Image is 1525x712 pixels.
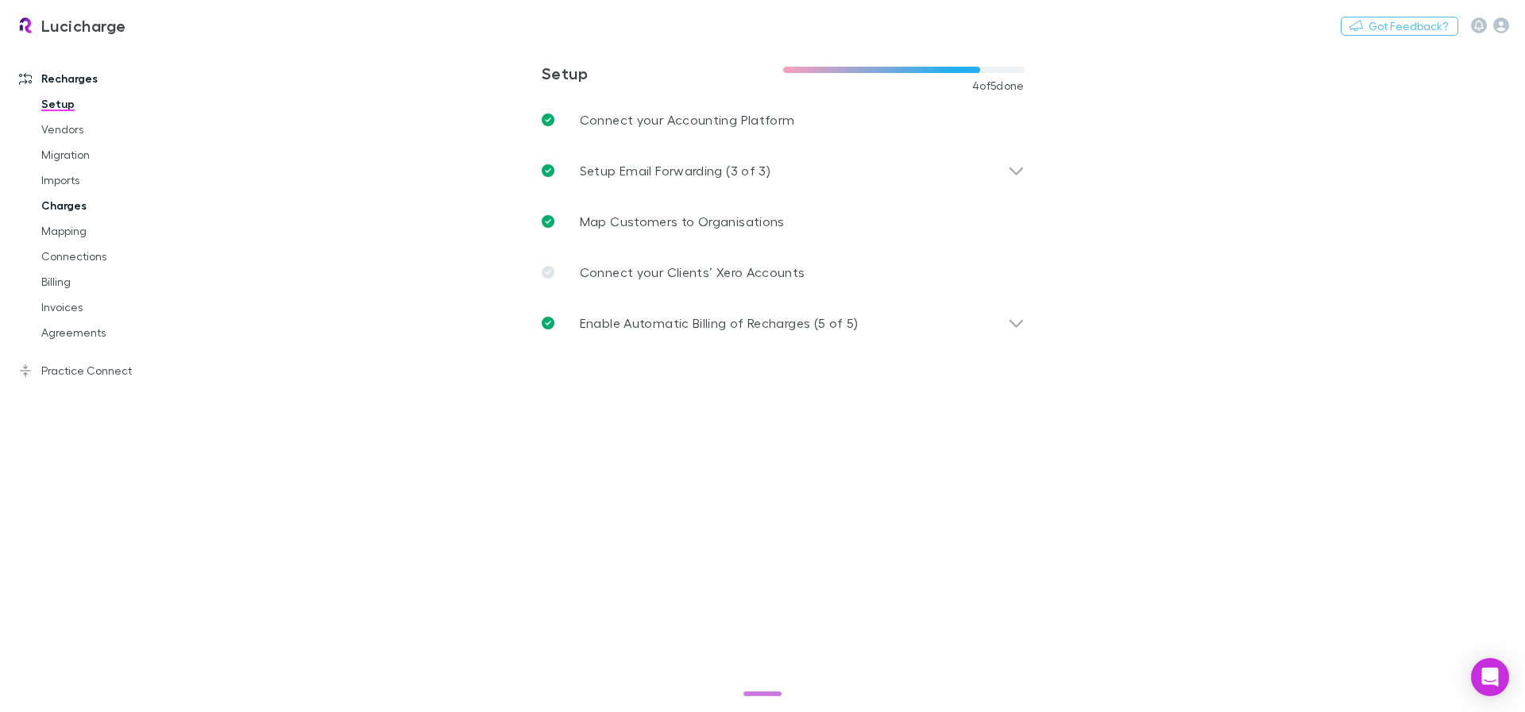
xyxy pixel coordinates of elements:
span: 4 of 5 done [972,79,1025,92]
p: Connect your Clients’ Xero Accounts [580,263,805,282]
img: Lucicharge's Logo [16,16,35,35]
p: Setup Email Forwarding (3 of 3) [580,161,770,180]
a: Connections [25,244,214,269]
h3: Lucicharge [41,16,126,35]
p: Map Customers to Organisations [580,212,785,231]
a: Recharges [3,66,214,91]
button: Got Feedback? [1341,17,1458,36]
a: Lucicharge [6,6,136,44]
div: Setup Email Forwarding (3 of 3) [529,145,1037,196]
p: Connect your Accounting Platform [580,110,795,129]
a: Connect your Clients’ Xero Accounts [529,247,1037,298]
a: Connect your Accounting Platform [529,94,1037,145]
a: Billing [25,269,214,294]
div: Open Intercom Messenger [1471,658,1509,696]
a: Agreements [25,320,214,345]
a: Practice Connect [3,358,214,383]
a: Map Customers to Organisations [529,196,1037,247]
a: Invoices [25,294,214,320]
div: Enable Automatic Billing of Recharges (5 of 5) [529,298,1037,348]
a: Mapping [25,218,214,244]
h3: Setup [542,64,783,83]
a: Vendors [25,117,214,142]
a: Charges [25,193,214,218]
a: Imports [25,167,214,193]
a: Setup [25,91,214,117]
p: Enable Automatic Billing of Recharges (5 of 5) [580,314,859,333]
a: Migration [25,142,214,167]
